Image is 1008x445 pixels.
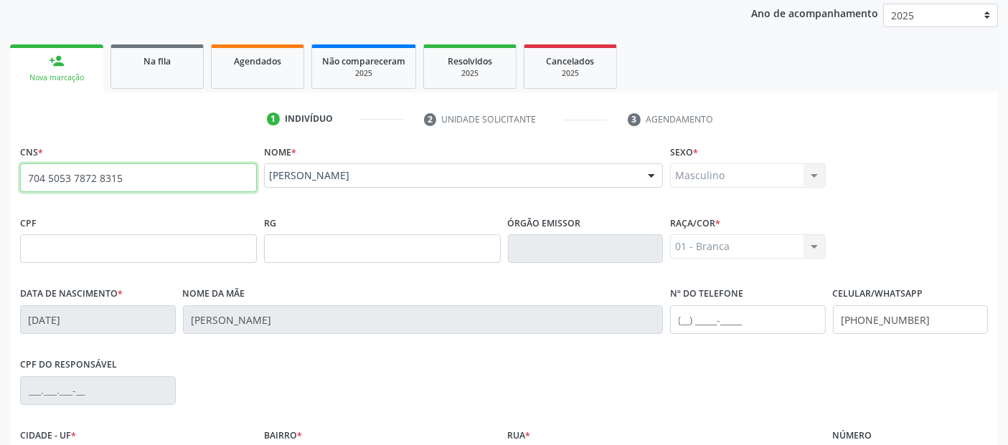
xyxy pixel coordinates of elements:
label: Órgão emissor [508,212,581,234]
p: Ano de acompanhamento [751,4,878,21]
input: (__) _____-_____ [833,305,989,334]
span: Não compareceram [322,55,405,67]
label: Raça/cor [670,212,720,234]
label: Celular/WhatsApp [833,283,923,305]
input: ___.___.___-__ [20,376,176,405]
div: person_add [49,53,65,69]
div: 2025 [534,68,606,79]
div: Indivíduo [285,113,333,125]
div: Nova marcação [20,72,93,83]
div: 1 [267,113,280,125]
span: Resolvidos [448,55,492,67]
label: Nº do Telefone [670,283,743,305]
span: [PERSON_NAME] [269,168,633,183]
label: CPF do responsável [20,354,117,376]
input: __/__/____ [20,305,176,334]
label: RG [264,212,276,234]
span: Cancelados [547,55,595,67]
span: Agendados [234,55,281,67]
label: Sexo [670,141,698,163]
label: Data de nascimento [20,283,123,305]
span: Na fila [143,55,171,67]
input: (__) _____-_____ [670,305,826,334]
label: CNS [20,141,43,163]
label: Nome [264,141,296,163]
div: 2025 [434,68,506,79]
label: CPF [20,212,37,234]
label: Nome da mãe [183,283,245,305]
div: 2025 [322,68,405,79]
